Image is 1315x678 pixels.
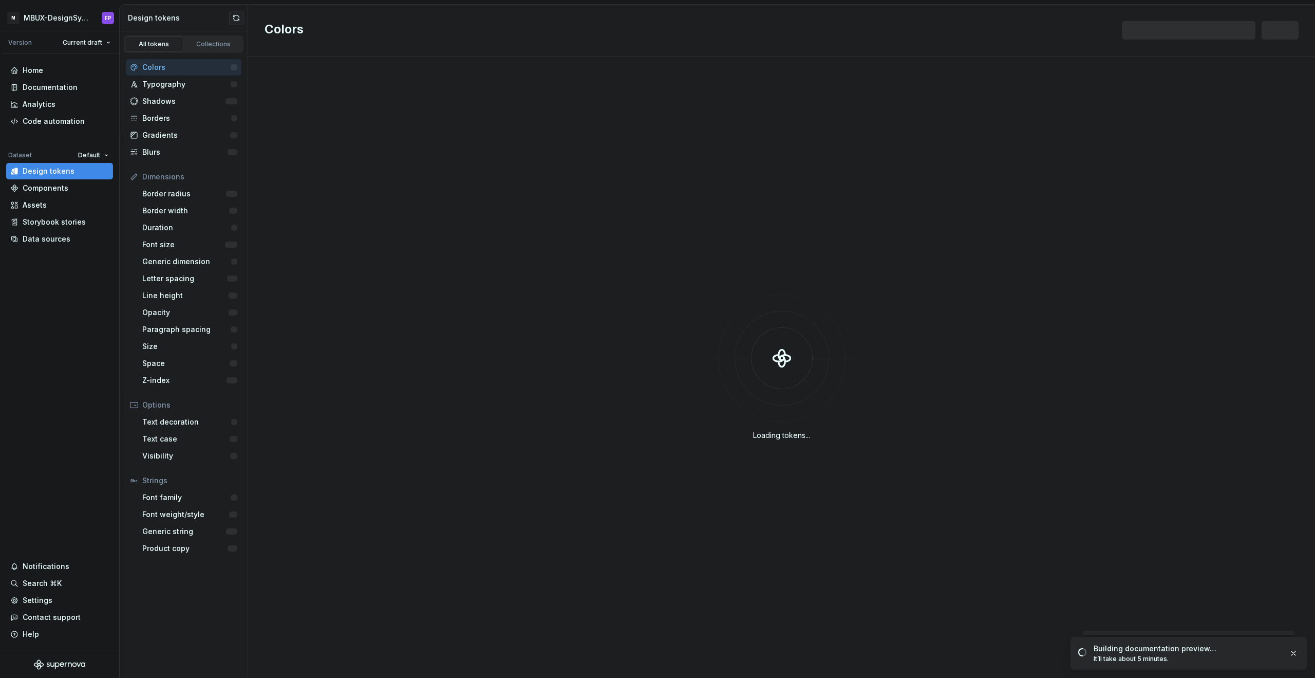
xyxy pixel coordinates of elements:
a: Borders [126,110,241,126]
div: Storybook stories [23,217,86,227]
div: Assets [23,200,47,210]
a: Blurs [126,144,241,160]
a: Gradients [126,127,241,143]
a: Letter spacing [138,270,241,287]
a: Size [138,338,241,355]
div: Collections [188,40,239,48]
div: FP [105,14,111,22]
div: Documentation [23,82,78,93]
div: Components [23,183,68,193]
div: Border radius [142,189,226,199]
a: Colors [126,59,241,76]
div: Shadows [142,96,226,106]
div: Dimensions [142,172,237,182]
a: Text decoration [138,414,241,430]
div: All tokens [128,40,180,48]
div: It’ll take about 5 minutes. [1094,655,1281,663]
div: Design tokens [23,166,74,176]
a: Generic string [138,523,241,540]
div: Z-index [142,375,227,386]
a: Components [6,180,113,196]
a: Settings [6,592,113,609]
div: Analytics [23,99,55,109]
a: Border radius [138,186,241,202]
a: Duration [138,219,241,236]
div: Duration [142,223,231,233]
button: Notifications [6,558,113,575]
a: Storybook stories [6,214,113,230]
a: Code automation [6,113,113,130]
div: Dataset [8,151,32,159]
div: Settings [23,595,52,606]
div: Search ⌘K [23,578,62,589]
div: Data sources [23,234,70,244]
a: Analytics [6,96,113,113]
div: Blurs [142,147,228,157]
a: Font weight/style [138,506,241,523]
a: Typography [126,76,241,93]
span: Default [78,151,100,159]
div: Version [8,39,32,47]
a: Generic dimension [138,253,241,270]
button: Help [6,626,113,643]
div: Space [142,358,230,369]
button: Default [73,148,113,162]
div: Colors [142,62,231,72]
div: Line height [142,290,229,301]
div: M [7,12,20,24]
a: Assets [6,197,113,213]
div: Paragraph spacing [142,324,231,335]
a: Line height [138,287,241,304]
a: Shadows [126,93,241,109]
div: Typography [142,79,231,89]
div: Letter spacing [142,273,227,284]
div: MBUX-DesignSystem [24,13,89,23]
h2: Colors [265,21,304,40]
div: Text decoration [142,417,231,427]
div: Design tokens [128,13,229,23]
a: Design tokens [6,163,113,179]
a: Opacity [138,304,241,321]
div: Help [23,629,39,639]
a: Text case [138,431,241,447]
button: Search ⌘K [6,575,113,592]
div: Building documentation preview… [1094,644,1281,654]
div: Font weight/style [142,509,229,520]
a: Font family [138,489,241,506]
div: Loading tokens... [753,430,810,441]
div: Gradients [142,130,230,140]
a: Documentation [6,79,113,96]
div: Notifications [23,561,69,572]
a: Visibility [138,448,241,464]
div: Strings [142,475,237,486]
a: Border width [138,203,241,219]
div: Product copy [142,543,228,554]
div: Font size [142,240,225,250]
a: Data sources [6,231,113,247]
div: Home [23,65,43,76]
div: Text case [142,434,230,444]
svg: Supernova Logo [34,659,85,670]
div: Contact support [23,612,81,622]
a: Product copy [138,540,241,557]
div: Font family [142,492,231,503]
a: Home [6,62,113,79]
div: Code automation [23,116,85,126]
div: Options [142,400,237,410]
div: Border width [142,206,229,216]
button: MMBUX-DesignSystemFP [2,7,117,29]
a: Font size [138,236,241,253]
div: Generic string [142,526,226,537]
div: Visibility [142,451,230,461]
button: Current draft [58,35,115,50]
button: Contact support [6,609,113,626]
div: Borders [142,113,231,123]
div: Size [142,341,231,352]
a: Paragraph spacing [138,321,241,338]
a: Z-index [138,372,241,389]
a: Space [138,355,241,372]
div: Generic dimension [142,256,231,267]
div: Opacity [142,307,229,318]
span: Current draft [63,39,102,47]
